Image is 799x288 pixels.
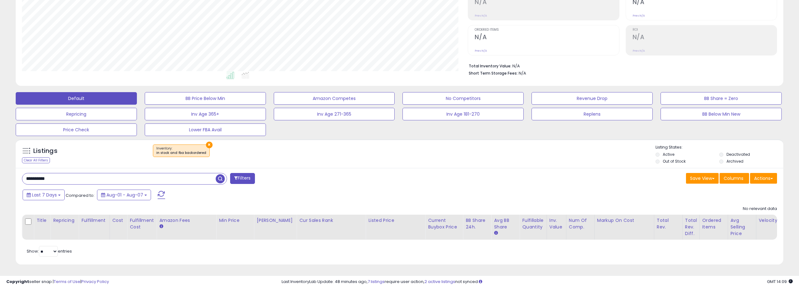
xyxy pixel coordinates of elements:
[767,279,793,285] span: 2025-08-15 14:09 GMT
[743,206,777,212] div: No relevant data
[27,248,72,254] span: Show: entries
[81,217,107,224] div: Fulfillment
[106,192,143,198] span: Aug-01 - Aug-07
[494,230,498,236] small: Avg BB Share.
[33,147,57,155] h5: Listings
[469,62,772,69] li: N/A
[685,217,697,237] div: Total Rev. Diff.
[97,190,151,200] button: Aug-01 - Aug-07
[16,123,137,136] button: Price Check
[724,175,743,181] span: Columns
[402,92,524,105] button: No Competitors
[731,217,753,237] div: Avg Selling Price
[519,70,526,76] span: N/A
[633,34,777,42] h2: N/A
[130,217,154,230] div: Fulfillment Cost
[475,28,619,32] span: Ordered Items
[368,279,385,285] a: 7 listings
[661,92,782,105] button: BB Share = Zero
[256,217,294,224] div: [PERSON_NAME]
[156,151,206,155] div: in stock and fba backordered
[633,14,645,18] small: Prev: N/A
[532,108,653,120] button: Replens
[81,279,109,285] a: Privacy Policy
[16,92,137,105] button: Default
[532,92,653,105] button: Revenue Drop
[469,63,511,69] b: Total Inventory Value:
[428,217,460,230] div: Current Buybox Price
[424,279,455,285] a: 2 active listings
[475,34,619,42] h2: N/A
[633,49,645,53] small: Prev: N/A
[282,279,793,285] div: Last InventoryLab Update: 48 minutes ago, require user action, not synced.
[145,123,266,136] button: Lower FBA Avail
[6,279,29,285] strong: Copyright
[23,190,65,200] button: Last 7 Days
[661,108,782,120] button: BB Below Min New
[494,217,517,230] div: Avg BB Share
[299,217,363,224] div: Cur Sales Rank
[32,192,57,198] span: Last 7 Days
[475,14,487,18] small: Prev: N/A
[475,49,487,53] small: Prev: N/A
[686,173,719,184] button: Save View
[159,224,163,229] small: Amazon Fees.
[726,152,750,157] label: Deactivated
[633,28,777,32] span: ROI
[469,71,518,76] b: Short Term Storage Fees:
[16,108,137,120] button: Repricing
[53,217,76,224] div: Repricing
[368,217,423,224] div: Listed Price
[597,217,651,224] div: Markup on Cost
[522,217,544,230] div: Fulfillable Quantity
[6,279,109,285] div: seller snap | |
[274,108,395,120] button: Inv Age 271-365
[750,173,777,184] button: Actions
[759,217,782,224] div: Velocity
[145,92,266,105] button: BB Price Below Min
[145,108,266,120] button: Inv Age 365+
[206,142,213,148] button: ×
[159,217,213,224] div: Amazon Fees
[66,192,94,198] span: Compared to:
[466,217,489,230] div: BB Share 24h.
[219,217,251,224] div: Min Price
[702,217,725,230] div: Ordered Items
[657,217,680,230] div: Total Rev.
[22,157,50,163] div: Clear All Filters
[720,173,749,184] button: Columns
[569,217,592,230] div: Num of Comp.
[274,92,395,105] button: Amazon Competes
[663,152,674,157] label: Active
[36,217,48,224] div: Title
[663,159,686,164] label: Out of Stock
[549,217,564,230] div: Inv. value
[656,144,783,150] p: Listing States:
[402,108,524,120] button: Inv Age 181-270
[156,146,206,155] span: Inventory :
[726,159,743,164] label: Archived
[112,217,125,224] div: Cost
[594,215,654,240] th: The percentage added to the cost of goods (COGS) that forms the calculator for Min & Max prices.
[230,173,255,184] button: Filters
[54,279,80,285] a: Terms of Use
